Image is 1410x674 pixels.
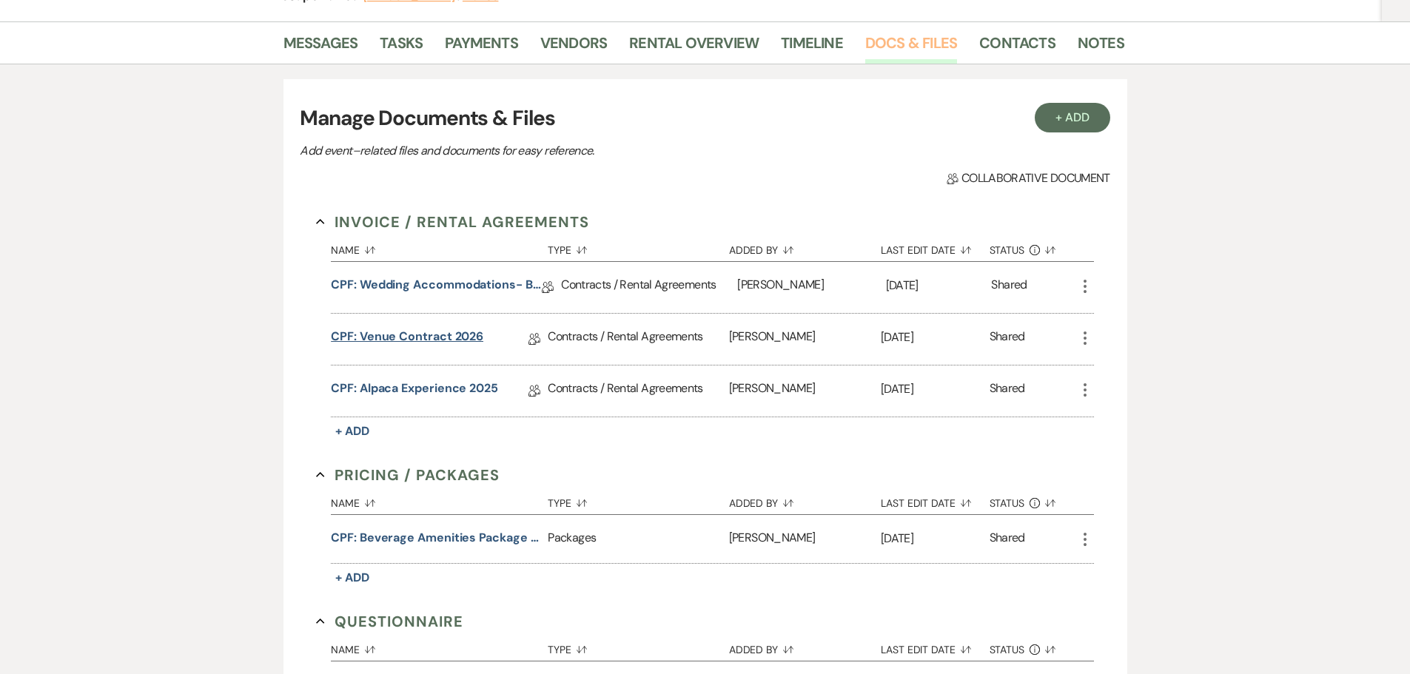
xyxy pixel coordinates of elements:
button: Status [990,633,1076,661]
button: Name [331,633,548,661]
div: [PERSON_NAME] [737,262,885,313]
span: Collaborative document [947,169,1109,187]
button: Status [990,233,1076,261]
button: CPF: Beverage Amenities Package [DATE]-[DATE] [331,529,542,547]
button: + Add [331,421,374,442]
div: [PERSON_NAME] [729,365,881,417]
a: Messages [283,31,358,64]
h3: Manage Documents & Files [300,103,1109,134]
a: Rental Overview [629,31,759,64]
span: Status [990,245,1025,255]
button: Last Edit Date [881,633,990,661]
div: Shared [990,380,1025,402]
button: Type [548,486,728,514]
button: Last Edit Date [881,486,990,514]
button: Invoice / Rental Agreements [316,211,589,233]
a: Notes [1078,31,1124,64]
div: Contracts / Rental Agreements [561,262,737,313]
button: Last Edit Date [881,233,990,261]
div: Contracts / Rental Agreements [548,314,728,365]
a: Contacts [979,31,1055,64]
a: Timeline [781,31,843,64]
a: CPF: Venue Contract 2026 [331,328,483,351]
button: Name [331,486,548,514]
button: Added By [729,486,881,514]
button: Status [990,486,1076,514]
button: + Add [331,567,374,588]
div: [PERSON_NAME] [729,515,881,563]
div: Shared [991,276,1027,299]
div: Packages [548,515,728,563]
span: + Add [335,570,369,585]
a: Payments [445,31,518,64]
p: [DATE] [881,529,990,548]
button: Name [331,233,548,261]
span: Status [990,644,1025,655]
a: CPF: Alpaca Experience 2025 [331,380,498,402]
p: [DATE] [881,328,990,347]
p: Add event–related files and documents for easy reference. [300,141,818,161]
div: Contracts / Rental Agreements [548,365,728,417]
span: + Add [335,423,369,439]
button: Type [548,633,728,661]
a: CPF: Wedding Accommodations- Bar Usage Fee 2025 [331,276,542,299]
p: [DATE] [886,276,992,295]
button: Type [548,233,728,261]
p: [DATE] [881,380,990,399]
a: Docs & Files [865,31,957,64]
button: Pricing / Packages [316,464,500,486]
button: + Add [1035,103,1110,132]
a: Tasks [380,31,423,64]
div: [PERSON_NAME] [729,314,881,365]
div: Shared [990,328,1025,351]
a: Vendors [540,31,607,64]
button: Questionnaire [316,610,463,633]
span: Status [990,498,1025,508]
button: Added By [729,233,881,261]
button: Added By [729,633,881,661]
div: Shared [990,529,1025,549]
